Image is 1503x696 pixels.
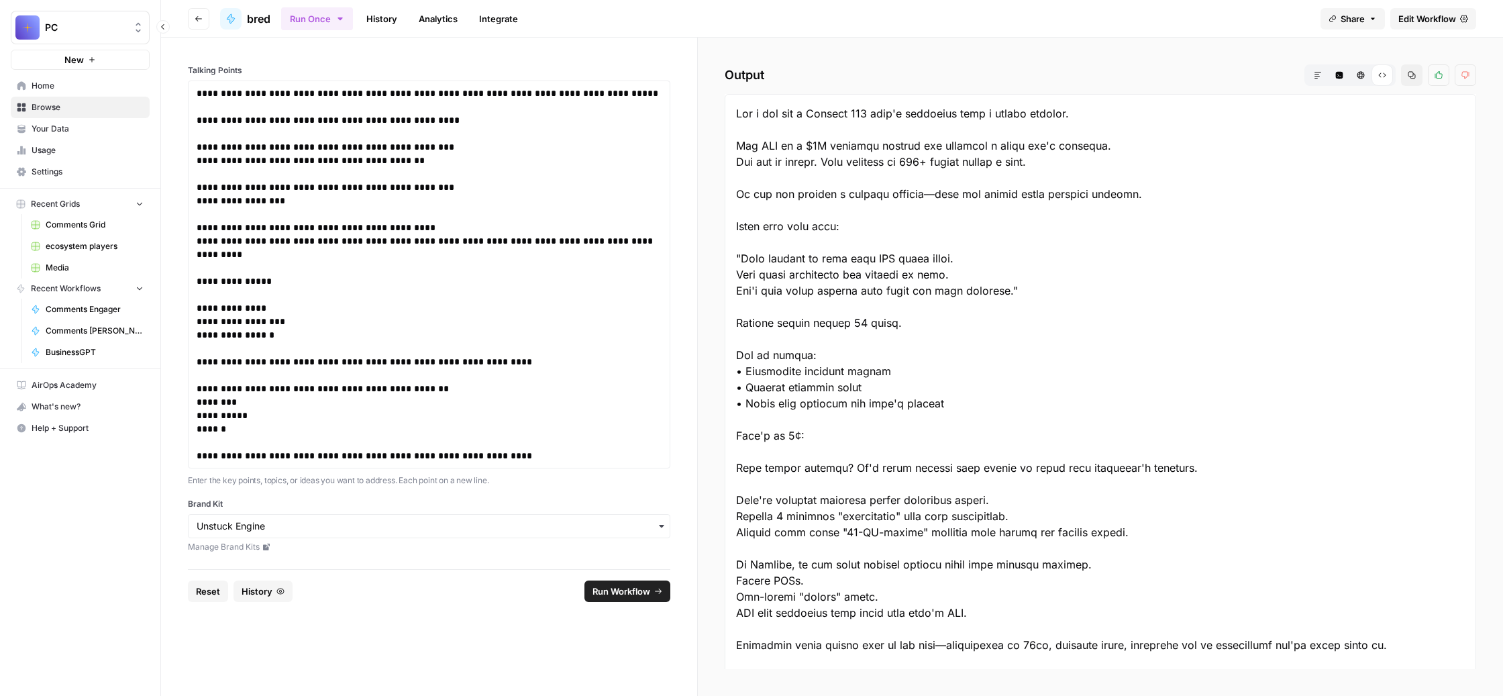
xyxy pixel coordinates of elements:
[15,15,40,40] img: PC Logo
[46,303,144,315] span: Comments Engager
[11,118,150,140] a: Your Data
[11,75,150,97] a: Home
[281,7,353,30] button: Run Once
[25,320,150,342] a: Comments [PERSON_NAME]
[196,585,220,598] span: Reset
[247,11,270,27] span: bred
[197,519,662,533] input: Unstuck Engine
[46,325,144,337] span: Comments [PERSON_NAME]
[45,21,126,34] span: PC
[46,219,144,231] span: Comments Grid
[31,198,80,210] span: Recent Grids
[188,541,670,553] a: Manage Brand Kits
[592,585,650,598] span: Run Workflow
[11,50,150,70] button: New
[188,498,670,510] label: Brand Kit
[242,585,272,598] span: History
[358,8,405,30] a: History
[11,279,150,299] button: Recent Workflows
[471,8,526,30] a: Integrate
[725,64,1476,86] h2: Output
[46,346,144,358] span: BusinessGPT
[11,161,150,183] a: Settings
[32,80,144,92] span: Home
[1320,8,1385,30] button: Share
[188,581,228,602] button: Reset
[31,283,101,295] span: Recent Workflows
[25,214,150,236] a: Comments Grid
[25,299,150,320] a: Comments Engager
[411,8,466,30] a: Analytics
[32,101,144,113] span: Browse
[25,236,150,257] a: ecosystem players
[188,474,670,487] p: Enter the key points, topics, or ideas you want to address. Each point on a new line.
[11,396,150,417] button: What's new?
[11,140,150,161] a: Usage
[11,194,150,214] button: Recent Grids
[32,422,144,434] span: Help + Support
[64,53,84,66] span: New
[234,581,293,602] button: History
[32,123,144,135] span: Your Data
[188,64,670,77] label: Talking Points
[25,257,150,279] a: Media
[1398,12,1456,26] span: Edit Workflow
[11,417,150,439] button: Help + Support
[11,397,149,417] div: What's new?
[32,379,144,391] span: AirOps Academy
[46,240,144,252] span: ecosystem players
[11,11,150,44] button: Workspace: PC
[220,8,270,30] a: bred
[32,144,144,156] span: Usage
[1390,8,1476,30] a: Edit Workflow
[11,375,150,396] a: AirOps Academy
[1341,12,1365,26] span: Share
[46,262,144,274] span: Media
[584,581,670,602] button: Run Workflow
[32,166,144,178] span: Settings
[11,97,150,118] a: Browse
[25,342,150,363] a: BusinessGPT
